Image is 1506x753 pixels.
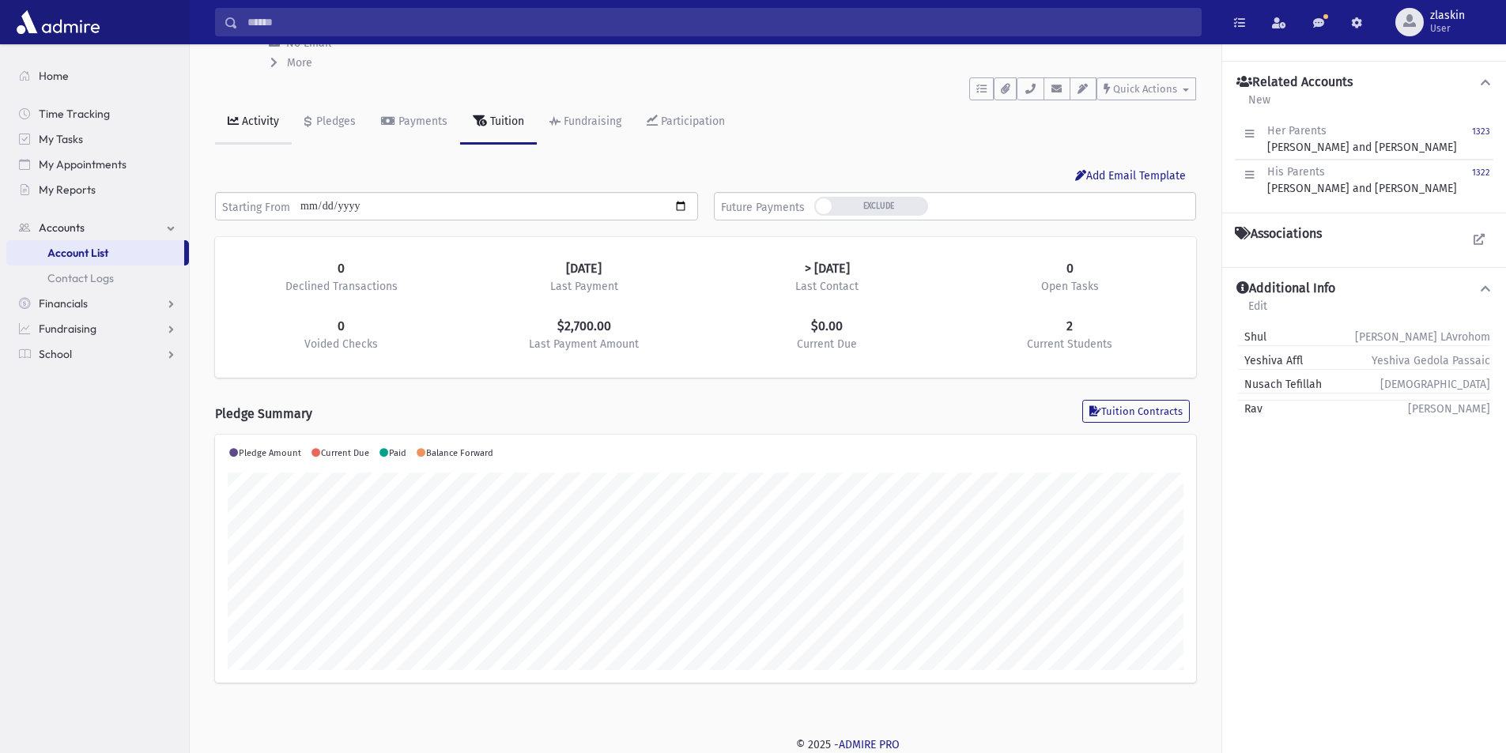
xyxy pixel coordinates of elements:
[1096,77,1196,100] button: Quick Actions
[566,262,602,275] h6: [DATE]
[1238,352,1303,369] span: Yeshiva Affl
[1065,164,1196,192] button: Add Email Template
[1380,376,1490,393] span: [DEMOGRAPHIC_DATA]
[6,291,189,316] a: Financials
[310,447,369,461] li: Current Due
[313,115,356,128] div: Pledges
[797,336,857,352] p: Current Due
[1066,261,1074,276] span: 0
[1355,329,1490,345] span: [PERSON_NAME] LAvrohom
[6,265,189,291] a: Contact Logs
[1066,320,1073,333] h6: 2
[1235,74,1493,91] button: Related Accounts
[239,115,279,128] div: Activity
[269,55,314,71] button: More
[1247,91,1271,119] a: New
[550,278,618,295] p: Last Payment
[415,447,493,461] li: Balance Forward
[228,447,301,461] li: Pledge Amount
[1247,297,1268,326] a: Edit
[1236,280,1335,297] h4: Additional Info
[39,107,110,121] span: Time Tracking
[1267,164,1457,197] div: [PERSON_NAME] and [PERSON_NAME]
[285,278,398,295] p: Declined Transactions
[1238,376,1322,393] span: Nusach Tefillah
[39,132,83,146] span: My Tasks
[658,115,725,128] div: Participation
[215,736,1481,753] div: © 2025 -
[6,316,189,341] a: Fundraising
[805,262,850,275] h6: > [DATE]
[1113,83,1177,95] span: Quick Actions
[830,197,928,216] span: EXCLUDE
[47,271,114,285] span: Contact Logs
[1238,401,1263,417] span: Rav
[287,56,312,70] span: More
[1267,122,1457,156] div: [PERSON_NAME] and [PERSON_NAME]
[1372,352,1490,369] span: Yeshiva Gedola Passaic
[39,157,126,171] span: My Appointments
[6,177,189,202] a: My Reports
[537,100,634,145] a: Fundraising
[39,69,69,83] span: Home
[292,100,368,145] a: Pledges
[1082,400,1190,423] button: Tuition Contracts
[47,246,108,260] span: Account List
[795,278,859,295] p: Last Contact
[1472,168,1490,178] small: 1322
[1408,401,1490,417] span: [PERSON_NAME]
[1267,165,1325,179] span: His Parents
[634,100,738,145] a: Participation
[39,347,72,361] span: School
[39,296,88,311] span: Financials
[1472,126,1490,137] small: 1323
[39,220,85,235] span: Accounts
[487,115,524,128] div: Tuition
[368,100,460,145] a: Payments
[6,240,184,265] a: Account List
[1041,278,1099,295] p: Open Tasks
[557,320,611,333] h6: $2,700.00
[215,100,292,145] a: Activity
[1238,329,1266,345] span: Shul
[338,262,345,275] h6: 0
[216,193,291,221] span: Starting From
[1236,74,1353,91] h4: Related Accounts
[715,193,806,221] span: Future Payments
[529,336,639,352] p: Last Payment Amount
[1430,9,1465,22] span: zlaskin
[839,738,900,751] a: ADMIRE PRO
[304,336,378,352] p: Voided Checks
[1472,164,1490,197] a: 1322
[6,152,189,177] a: My Appointments
[39,183,96,197] span: My Reports
[395,115,447,128] div: Payments
[1430,22,1465,35] span: User
[378,447,406,461] li: Paid
[6,126,189,152] a: My Tasks
[1235,226,1322,242] h4: Associations
[338,320,345,333] h6: 0
[6,101,189,126] a: Time Tracking
[460,100,537,145] a: Tuition
[6,341,189,367] a: School
[1027,336,1112,352] p: Current Students
[561,115,621,128] div: Fundraising
[215,393,312,434] h1: Pledge Summary
[286,36,331,50] span: No Email
[6,63,189,88] a: Home
[1235,280,1493,297] button: Additional Info
[238,8,1201,36] input: Search
[6,215,189,240] a: Accounts
[1267,124,1327,137] span: Her Parents
[13,6,104,38] img: AdmirePro
[39,322,96,336] span: Fundraising
[811,320,843,333] h6: $0.00
[1472,122,1490,156] a: 1323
